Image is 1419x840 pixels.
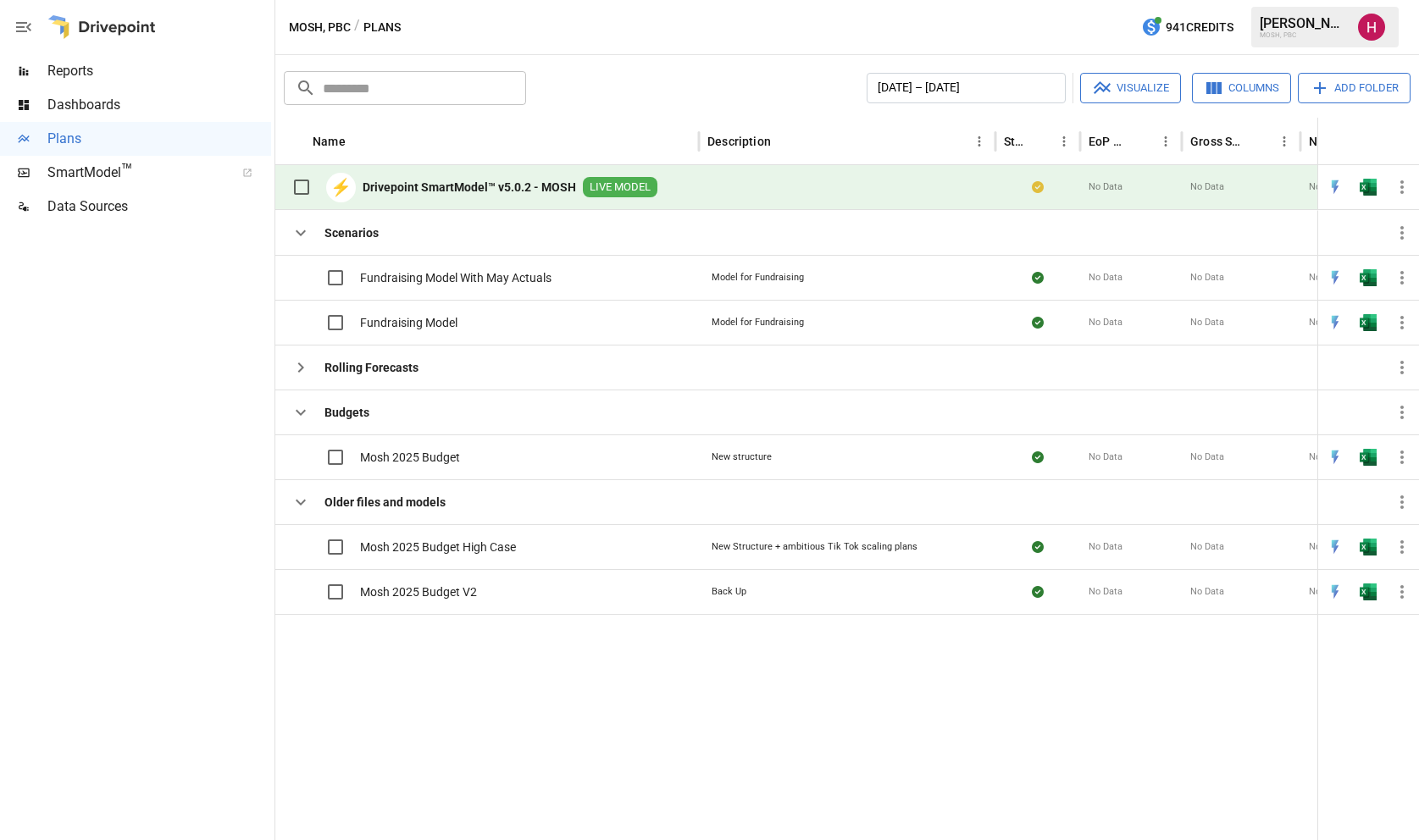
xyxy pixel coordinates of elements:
[326,173,356,202] div: ⚡
[1309,271,1343,285] span: No Data
[1360,539,1377,555] img: excel-icon.76473adf.svg
[1089,585,1122,599] span: No Data
[712,316,804,329] div: Model for Fundraising
[324,494,446,511] b: Older files and models
[1309,316,1343,329] span: No Data
[712,540,917,554] div: New Structure + ambitious Tik Tok scaling plans
[47,95,271,115] span: Dashboards
[1348,3,1395,51] button: Hayton Oei
[1309,450,1343,464] span: No Data
[1089,271,1122,285] span: No Data
[1360,179,1377,196] img: excel-icon.76473adf.svg
[1190,316,1224,329] span: No Data
[1360,269,1377,286] img: excel-icon.76473adf.svg
[1089,316,1122,329] span: No Data
[1190,135,1247,148] div: Gross Sales
[347,130,371,153] button: Sort
[1327,583,1344,600] img: quick-edit-flash.b8aec18c.svg
[47,61,271,81] span: Reports
[1360,539,1377,555] div: Open in Excel
[1309,585,1343,599] span: No Data
[360,583,477,600] span: Mosh 2025 Budget V2
[967,130,991,153] button: Description column menu
[360,314,457,331] span: Fundraising Model
[1032,583,1044,600] div: Sync complete
[1134,12,1240,43] button: 941Credits
[867,73,1066,103] button: [DATE] – [DATE]
[1358,14,1385,41] img: Hayton Oei
[1190,450,1224,464] span: No Data
[1089,450,1122,464] span: No Data
[1032,539,1044,555] div: Sync complete
[1360,583,1377,600] div: Open in Excel
[1272,130,1296,153] button: Gross Sales column menu
[47,163,224,183] span: SmartModel
[1004,135,1027,148] div: Status
[1130,130,1154,153] button: Sort
[1260,15,1348,31] div: [PERSON_NAME]
[1327,179,1344,196] img: quick-edit-flash.b8aec18c.svg
[1309,180,1343,194] span: No Data
[1154,130,1178,153] button: EoP Cash column menu
[773,130,796,153] button: Sort
[1309,540,1343,554] span: No Data
[313,135,346,148] div: Name
[360,539,516,555] span: Mosh 2025 Budget High Case
[289,17,351,38] button: MOSH, PBC
[360,449,460,466] span: Mosh 2025 Budget
[1032,449,1044,466] div: Sync complete
[1327,179,1344,196] div: Open in Quick Edit
[1327,449,1344,466] div: Open in Quick Edit
[1052,130,1076,153] button: Status column menu
[121,160,133,181] span: ™
[1032,179,1044,196] div: Your plan has changes in Excel that are not reflected in the Drivepoint Data Warehouse, select "S...
[1360,449,1377,466] div: Open in Excel
[1360,179,1377,196] div: Open in Excel
[1190,585,1224,599] span: No Data
[1360,583,1377,600] img: excel-icon.76473adf.svg
[1089,540,1122,554] span: No Data
[1166,17,1233,38] span: 941 Credits
[1395,130,1419,153] button: Sort
[1360,314,1377,331] img: excel-icon.76473adf.svg
[1032,314,1044,331] div: Sync complete
[1327,539,1344,555] img: quick-edit-flash.b8aec18c.svg
[712,271,804,285] div: Model for Fundraising
[47,129,271,149] span: Plans
[1360,269,1377,286] div: Open in Excel
[1190,271,1224,285] span: No Data
[1089,180,1122,194] span: No Data
[1032,269,1044,286] div: Sync complete
[707,135,771,148] div: Description
[1080,73,1181,103] button: Visualize
[324,404,369,421] b: Budgets
[1190,180,1224,194] span: No Data
[583,180,657,196] span: LIVE MODEL
[1327,314,1344,331] div: Open in Quick Edit
[1327,269,1344,286] img: quick-edit-flash.b8aec18c.svg
[1192,73,1291,103] button: Columns
[1260,31,1348,39] div: MOSH, PBC
[363,179,576,196] b: Drivepoint SmartModel™ v5.0.2 - MOSH
[712,585,746,599] div: Back Up
[1249,130,1272,153] button: Sort
[47,196,271,217] span: Data Sources
[1089,135,1128,148] div: EoP Cash
[1327,583,1344,600] div: Open in Quick Edit
[1298,73,1411,103] button: Add Folder
[1360,314,1377,331] div: Open in Excel
[1360,449,1377,466] img: excel-icon.76473adf.svg
[1028,130,1052,153] button: Sort
[1309,135,1366,148] div: Net Revenue
[1327,539,1344,555] div: Open in Quick Edit
[1190,540,1224,554] span: No Data
[360,269,552,286] span: Fundraising Model With May Actuals
[354,17,360,38] div: /
[1327,269,1344,286] div: Open in Quick Edit
[324,359,418,376] b: Rolling Forecasts
[324,224,379,241] b: Scenarios
[712,450,772,464] div: New structure
[1327,449,1344,466] img: quick-edit-flash.b8aec18c.svg
[1327,314,1344,331] img: quick-edit-flash.b8aec18c.svg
